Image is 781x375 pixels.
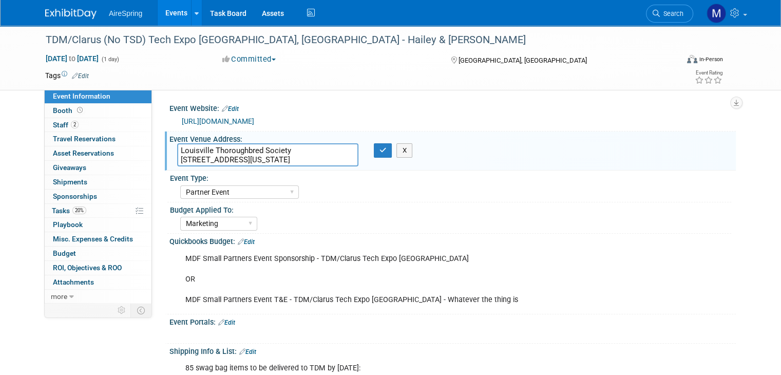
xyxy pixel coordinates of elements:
[67,54,77,63] span: to
[222,105,239,113] a: Edit
[170,202,731,215] div: Budget Applied To:
[72,72,89,80] a: Edit
[178,249,626,310] div: MDF Small Partners Event Sponsorship - TDM/Clarus Tech Expo [GEOGRAPHIC_DATA] OR MDF Small Partne...
[239,348,256,355] a: Edit
[52,207,86,215] span: Tasks
[53,264,122,272] span: ROI, Objectives & ROO
[623,53,723,69] div: Event Format
[45,204,151,218] a: Tasks20%
[53,121,79,129] span: Staff
[53,149,114,157] span: Asset Reservations
[72,207,86,214] span: 20%
[45,104,151,118] a: Booth
[131,304,152,317] td: Toggle Event Tabs
[75,106,85,114] span: Booth not reserved yet
[169,101,736,114] div: Event Website:
[45,146,151,160] a: Asset Reservations
[687,55,697,63] img: Format-Inperson.png
[45,190,151,203] a: Sponsorships
[238,238,255,246] a: Edit
[219,54,280,65] button: Committed
[459,57,587,64] span: [GEOGRAPHIC_DATA], [GEOGRAPHIC_DATA]
[53,249,76,257] span: Budget
[109,9,142,17] span: AireSpring
[45,161,151,175] a: Giveaways
[53,135,116,143] span: Travel Reservations
[53,278,94,286] span: Attachments
[695,70,722,76] div: Event Rating
[169,234,736,247] div: Quickbooks Budget:
[53,192,97,200] span: Sponsorships
[71,121,79,128] span: 2
[45,132,151,146] a: Travel Reservations
[45,261,151,275] a: ROI, Objectives & ROO
[45,9,97,19] img: ExhibitDay
[660,10,683,17] span: Search
[646,5,693,23] a: Search
[45,290,151,304] a: more
[45,232,151,246] a: Misc. Expenses & Credits
[45,218,151,232] a: Playbook
[53,92,110,100] span: Event Information
[42,31,665,49] div: TDM/Clarus (No TSD) Tech Expo [GEOGRAPHIC_DATA], [GEOGRAPHIC_DATA] - Hailey & [PERSON_NAME]
[699,55,723,63] div: In-Person
[45,70,89,81] td: Tags
[707,4,726,23] img: Matthew Peck
[45,89,151,103] a: Event Information
[53,106,85,115] span: Booth
[53,235,133,243] span: Misc. Expenses & Credits
[169,314,736,328] div: Event Portals:
[169,132,736,144] div: Event Venue Address:
[396,143,412,158] button: X
[45,175,151,189] a: Shipments
[45,118,151,132] a: Staff2
[218,319,235,326] a: Edit
[45,275,151,289] a: Attachments
[101,56,119,63] span: (1 day)
[45,247,151,260] a: Budget
[182,117,254,125] a: [URL][DOMAIN_NAME]
[51,292,67,301] span: more
[169,344,736,357] div: Shipping Info & List:
[53,178,87,186] span: Shipments
[53,220,83,229] span: Playbook
[170,171,731,183] div: Event Type:
[113,304,131,317] td: Personalize Event Tab Strip
[53,163,86,172] span: Giveaways
[45,54,99,63] span: [DATE] [DATE]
